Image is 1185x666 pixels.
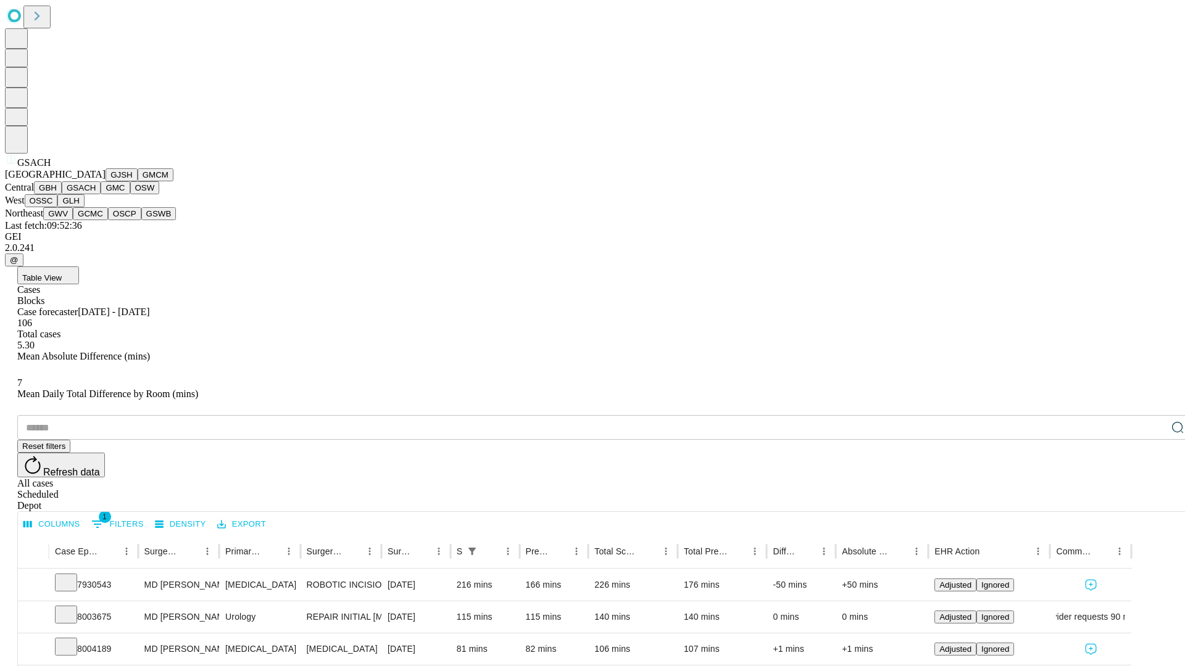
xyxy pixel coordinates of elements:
[361,543,378,560] button: Menu
[773,569,829,601] div: -50 mins
[144,546,180,556] div: Surgeon Name
[144,601,213,633] div: MD [PERSON_NAME] Md
[976,643,1014,656] button: Ignored
[25,194,58,207] button: OSSC
[22,442,65,451] span: Reset filters
[773,601,829,633] div: 0 mins
[1040,601,1142,633] span: provider requests 90 mins
[842,601,922,633] div: 0 mins
[934,546,979,556] div: EHR Action
[746,543,763,560] button: Menu
[1056,601,1125,633] div: provider requests 90 mins
[17,453,105,477] button: Refresh data
[842,569,922,601] div: +50 mins
[17,440,70,453] button: Reset filters
[78,306,149,317] span: [DATE] - [DATE]
[5,195,25,205] span: West
[181,543,199,560] button: Sort
[55,569,132,601] div: 7930543
[388,601,444,633] div: [DATE]
[5,242,1180,253] div: 2.0.241
[815,543,833,560] button: Menu
[152,515,209,534] button: Density
[34,181,62,194] button: GBH
[684,633,761,665] div: 107 mins
[17,266,79,284] button: Table View
[17,157,51,168] span: GSACH
[225,601,294,633] div: Urology
[908,543,925,560] button: Menu
[106,168,138,181] button: GJSH
[773,546,797,556] div: Difference
[842,546,889,556] div: Absolute Difference
[499,543,517,560] button: Menu
[457,546,462,556] div: Scheduled In Room Duration
[20,515,83,534] button: Select columns
[55,633,132,665] div: 8004189
[263,543,280,560] button: Sort
[684,546,728,556] div: Total Predicted Duration
[773,633,829,665] div: +1 mins
[307,546,343,556] div: Surgery Name
[43,467,100,477] span: Refresh data
[1094,543,1111,560] button: Sort
[62,181,101,194] button: GSACH
[1111,543,1128,560] button: Menu
[939,644,971,654] span: Adjusted
[280,543,297,560] button: Menu
[457,601,513,633] div: 115 mins
[307,569,375,601] div: ROBOTIC INCISIONAL/VENTRAL/UMBILICAL [MEDICAL_DATA] INITIAL 3-10 CM INCARCERATED/STRANGULATED
[594,569,671,601] div: 226 mins
[526,601,583,633] div: 115 mins
[225,569,294,601] div: [MEDICAL_DATA]
[17,306,78,317] span: Case forecaster
[225,633,294,665] div: [MEDICAL_DATA]
[388,633,444,665] div: [DATE]
[482,543,499,560] button: Sort
[214,515,269,534] button: Export
[5,182,34,192] span: Central
[457,633,513,665] div: 81 mins
[934,643,976,656] button: Adjusted
[118,543,135,560] button: Menu
[939,612,971,622] span: Adjusted
[934,578,976,591] button: Adjusted
[88,514,147,534] button: Show filters
[464,543,481,560] button: Show filters
[551,543,568,560] button: Sort
[57,194,84,207] button: GLH
[594,546,639,556] div: Total Scheduled Duration
[981,612,1009,622] span: Ignored
[17,318,32,328] span: 106
[17,340,35,350] span: 5.30
[388,546,412,556] div: Surgery Date
[526,569,583,601] div: 166 mins
[22,273,62,282] span: Table View
[10,255,19,265] span: @
[684,569,761,601] div: 176 mins
[199,543,216,560] button: Menu
[1056,546,1092,556] div: Comments
[307,633,375,665] div: [MEDICAL_DATA]
[144,633,213,665] div: MD [PERSON_NAME] Md
[55,546,99,556] div: Case Epic Id
[141,207,177,220] button: GSWB
[17,377,22,388] span: 7
[568,543,585,560] button: Menu
[934,610,976,623] button: Adjusted
[138,168,173,181] button: GMCM
[24,575,43,596] button: Expand
[5,253,23,266] button: @
[101,543,118,560] button: Sort
[981,644,1009,654] span: Ignored
[17,329,60,339] span: Total cases
[144,569,213,601] div: MD [PERSON_NAME] Md
[594,633,671,665] div: 106 mins
[5,220,82,231] span: Last fetch: 09:52:36
[684,601,761,633] div: 140 mins
[430,543,447,560] button: Menu
[17,351,150,361] span: Mean Absolute Difference (mins)
[225,546,261,556] div: Primary Service
[976,610,1014,623] button: Ignored
[981,543,998,560] button: Sort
